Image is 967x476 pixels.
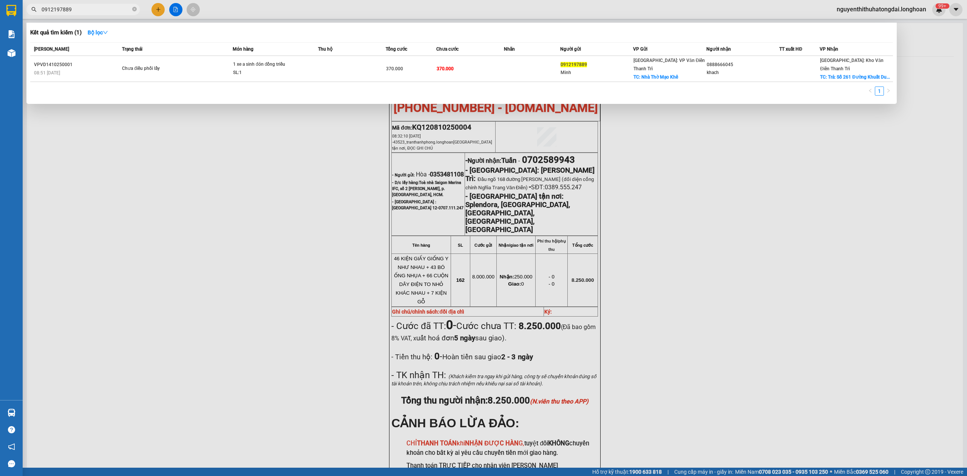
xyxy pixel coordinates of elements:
img: warehouse-icon [8,409,15,417]
span: close-circle [132,7,137,11]
span: Nhãn [504,46,515,52]
button: right [884,87,893,96]
span: left [868,88,873,93]
span: [GEOGRAPHIC_DATA]: Kho Văn Điển Thanh Trì [820,58,884,71]
span: 370.000 [437,66,454,71]
li: Previous Page [866,87,875,96]
span: Chưa cước [436,46,459,52]
div: khach [707,69,779,77]
img: logo-vxr [6,5,16,16]
span: TC: Trả: Số 261 Đường Khuất Du... [820,74,890,80]
h3: Kết quả tìm kiếm ( 1 ) [30,29,82,37]
span: Người gửi [560,46,581,52]
li: Next Page [884,87,893,96]
div: SL: 1 [233,69,290,77]
img: solution-icon [8,30,15,38]
strong: Bộ lọc [88,29,108,36]
button: left [866,87,875,96]
div: Chưa điều phối lấy [122,65,179,73]
span: VP Nhận [820,46,838,52]
span: right [886,88,891,93]
input: Tìm tên, số ĐT hoặc mã đơn [42,5,131,14]
span: Món hàng [233,46,253,52]
span: notification [8,443,15,450]
span: Người nhận [706,46,731,52]
span: Trạng thái [122,46,142,52]
button: Bộ lọcdown [82,26,114,39]
span: message [8,460,15,467]
span: 0912197889 [561,62,587,67]
span: TT xuất HĐ [779,46,802,52]
span: [PERSON_NAME] [34,46,69,52]
div: 0888666045 [707,61,779,69]
span: [GEOGRAPHIC_DATA]: VP Văn Điển Thanh Trì [633,58,705,71]
span: Thu hộ [318,46,332,52]
span: 08:51 [DATE] [34,70,60,76]
span: search [31,7,37,12]
div: Minh [561,69,633,77]
span: question-circle [8,426,15,433]
span: Tổng cước [386,46,407,52]
div: VPVD1410250001 [34,61,120,69]
span: 370.000 [386,66,403,71]
a: 1 [875,87,884,95]
div: 1 xe a sinh đón đồng triều [233,60,290,69]
span: TC: Nhà Thờ Mạo Khê [633,74,678,80]
li: 1 [875,87,884,96]
span: close-circle [132,6,137,13]
img: warehouse-icon [8,49,15,57]
span: VP Gửi [633,46,647,52]
span: down [103,30,108,35]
